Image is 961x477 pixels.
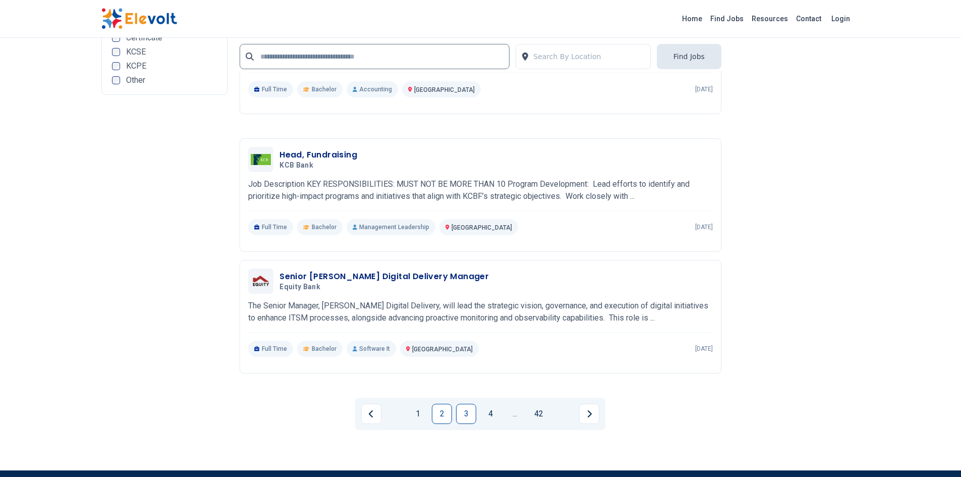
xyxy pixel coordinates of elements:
[312,345,336,353] span: Bachelor
[279,271,489,283] h3: Senior [PERSON_NAME] Digital Delivery Manager
[579,404,599,424] a: Next page
[312,85,336,93] span: Bachelor
[248,341,293,357] p: Full Time
[279,161,313,170] span: KCB Bank
[101,8,177,29] img: Elevolt
[251,154,271,165] img: KCB Bank
[126,48,146,56] span: KCSE
[414,86,475,93] span: [GEOGRAPHIC_DATA]
[504,404,525,424] a: Jump forward
[126,34,162,42] span: Certificate
[248,81,293,97] p: Full Time
[432,404,452,424] a: Page 2 is your current page
[279,283,320,292] span: Equity Bank
[312,223,336,231] span: Bachelor
[112,34,120,42] input: Certificate
[347,341,396,357] p: Software It
[792,11,825,27] a: Contact
[825,9,856,29] a: Login
[112,76,120,84] input: Other
[480,404,500,424] a: Page 4
[695,223,713,231] p: [DATE]
[706,11,748,27] a: Find Jobs
[248,269,713,357] a: Equity BankSenior [PERSON_NAME] Digital Delivery ManagerEquity BankThe Senior Manager, [PERSON_NA...
[695,345,713,353] p: [DATE]
[412,346,473,353] span: [GEOGRAPHIC_DATA]
[529,404,549,424] a: Page 42
[733,95,860,398] iframe: Advertisement
[748,11,792,27] a: Resources
[408,404,428,424] a: Page 1
[248,178,713,202] p: Job Description KEY RESPONSIBILITIES: MUST NOT BE MORE THAN 10 Program Development: Lead efforts ...
[248,147,713,235] a: KCB BankHead, FundraisingKCB BankJob Description KEY RESPONSIBILITIES: MUST NOT BE MORE THAN 10 P...
[361,404,599,424] ul: Pagination
[347,81,398,97] p: Accounting
[911,429,961,477] iframe: Chat Widget
[251,274,271,288] img: Equity Bank
[112,62,120,70] input: KCPE
[456,404,476,424] a: Page 3
[678,11,706,27] a: Home
[657,44,721,69] button: Find Jobs
[361,404,381,424] a: Previous page
[112,48,120,56] input: KCSE
[248,219,293,235] p: Full Time
[126,62,146,70] span: KCPE
[279,149,357,161] h3: Head, Fundraising
[101,103,228,406] iframe: Advertisement
[248,300,713,324] p: The Senior Manager, [PERSON_NAME] Digital Delivery, will lead the strategic vision, governance, a...
[347,219,435,235] p: Management Leadership
[126,76,145,84] span: Other
[451,224,512,231] span: [GEOGRAPHIC_DATA]
[695,85,713,93] p: [DATE]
